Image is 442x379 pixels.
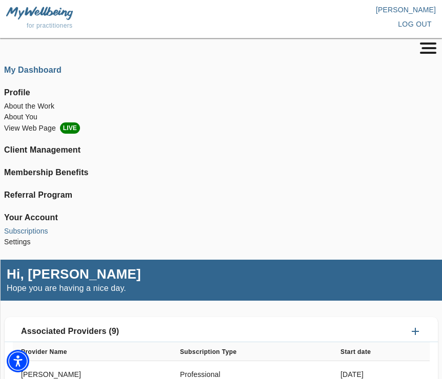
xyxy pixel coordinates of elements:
[221,5,436,15] p: [PERSON_NAME]
[4,64,438,76] a: My Dashboard
[4,144,438,156] a: Client Management
[4,122,438,134] li: View Web Page
[60,122,80,134] span: LIVE
[4,122,438,134] a: View Web PageLIVE
[4,101,438,112] a: About the Work
[27,22,73,29] span: for practitioners
[7,350,29,372] div: Accessibility Menu
[398,18,432,31] span: log out
[21,348,67,355] b: Provider Name
[4,87,438,99] span: Profile
[4,212,438,224] span: Your Account
[6,7,73,19] img: MyWellbeing
[4,237,438,247] a: Settings
[7,266,141,282] h4: Hi, [PERSON_NAME]
[21,325,119,338] p: Associated Providers (9)
[4,112,438,122] a: About You
[4,166,438,179] a: Membership Benefits
[4,189,438,201] a: Referral Program
[180,348,237,355] b: Subscription Type
[4,226,438,237] a: Subscriptions
[340,348,371,355] b: Start date
[394,15,436,34] button: log out
[7,282,141,294] p: Hope you are having a nice day.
